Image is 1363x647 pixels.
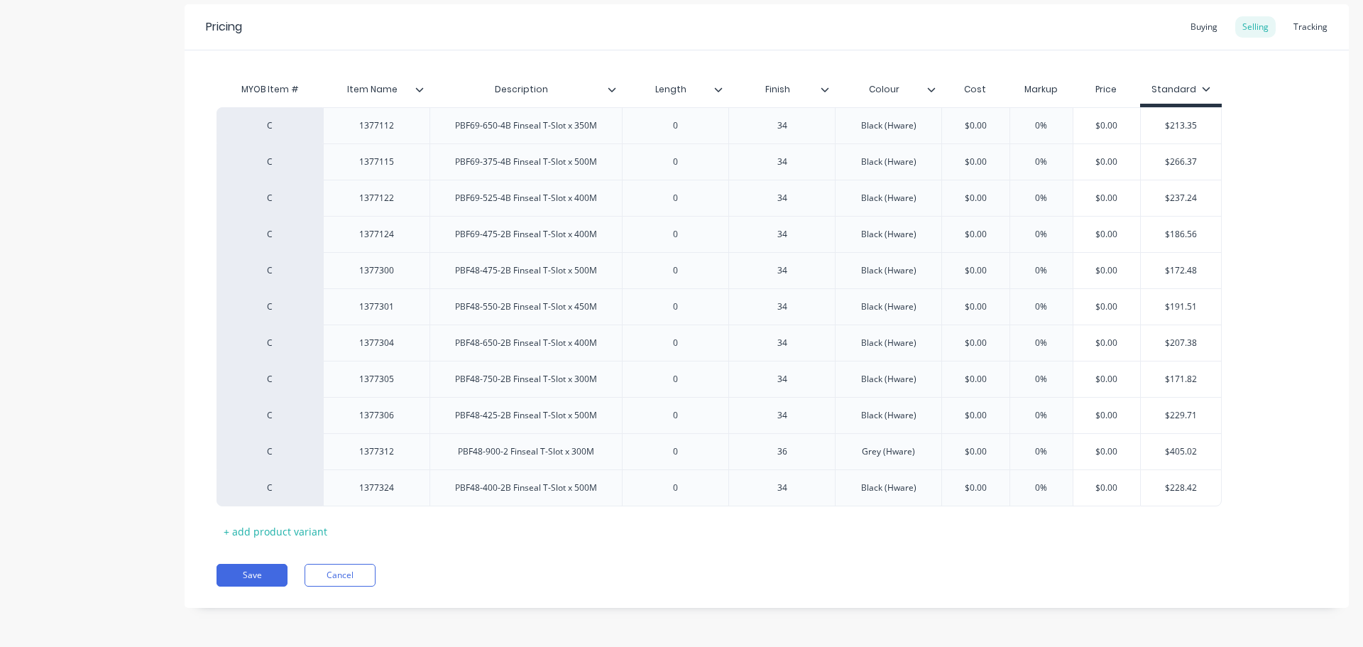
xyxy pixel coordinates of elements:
div: PBF48-750-2B Finseal T-Slot x 300M [444,370,608,388]
div: 0% [1006,470,1077,506]
div: 0% [1006,108,1077,143]
div: $0.00 [1071,325,1142,361]
div: 0 [640,442,711,461]
div: $0.00 [940,144,1011,180]
div: Colour [835,75,941,104]
div: C1377112PBF69-650-4B Finseal T-Slot x 350M034Black (Hware)$0.000%$0.00$213.35 [217,107,1222,143]
div: PBF48-900-2 Finseal T-Slot x 300M [447,442,606,461]
div: 0% [1006,361,1077,397]
div: C1377115PBF69-375-4B Finseal T-Slot x 500M034Black (Hware)$0.000%$0.00$266.37 [217,143,1222,180]
div: $0.00 [940,361,1011,397]
div: C1377122PBF69-525-4B Finseal T-Slot x 400M034Black (Hware)$0.000%$0.00$237.24 [217,180,1222,216]
div: 1377300 [341,261,412,280]
div: $0.00 [1071,253,1142,288]
div: Buying [1183,16,1225,38]
div: 0 [640,261,711,280]
div: $0.00 [1071,217,1142,252]
div: PBF69-650-4B Finseal T-Slot x 350M [444,116,608,135]
div: Grey (Hware) [850,442,926,461]
div: C1377324PBF48-400-2B Finseal T-Slot x 500M034Black (Hware)$0.000%$0.00$228.42 [217,469,1222,506]
div: Black (Hware) [850,370,928,388]
div: $0.00 [1071,434,1142,469]
div: 1377306 [341,406,412,425]
div: C1377306PBF48-425-2B Finseal T-Slot x 500M034Black (Hware)$0.000%$0.00$229.71 [217,397,1222,433]
div: 34 [747,153,818,171]
button: Save [217,564,288,587]
div: PBF48-475-2B Finseal T-Slot x 500M [444,261,608,280]
div: C [231,228,309,241]
div: C [231,337,309,349]
div: $0.00 [940,325,1011,361]
div: 1377122 [341,189,412,207]
div: 0 [640,406,711,425]
div: Colour [835,72,933,107]
div: 0% [1006,144,1077,180]
div: Description [429,75,622,104]
div: 34 [747,189,818,207]
div: $0.00 [1071,470,1142,506]
div: Black (Hware) [850,153,928,171]
div: C [231,482,309,494]
div: 0% [1006,325,1077,361]
div: C [231,300,309,313]
div: $0.00 [1071,361,1142,397]
div: Black (Hware) [850,116,928,135]
div: C [231,373,309,386]
div: 0% [1006,217,1077,252]
div: $172.48 [1141,253,1221,288]
div: 1377305 [341,370,412,388]
div: 34 [747,261,818,280]
div: $0.00 [940,180,1011,216]
div: 1377312 [341,442,412,461]
div: 34 [747,406,818,425]
div: $0.00 [940,217,1011,252]
div: C [231,445,309,458]
div: 1377301 [341,298,412,316]
div: $0.00 [1071,108,1142,143]
div: Cost [941,75,1009,104]
div: Black (Hware) [850,334,928,352]
div: $228.42 [1141,470,1221,506]
div: 0% [1006,289,1077,325]
div: C [231,156,309,168]
div: Selling [1235,16,1276,38]
div: Description [429,72,613,107]
div: $266.37 [1141,144,1221,180]
div: PBF48-550-2B Finseal T-Slot x 450M [444,298,608,316]
div: Price [1073,75,1141,104]
div: 0% [1006,398,1077,433]
div: $237.24 [1141,180,1221,216]
div: Standard [1151,83,1210,96]
div: PBF48-650-2B Finseal T-Slot x 400M [444,334,608,352]
div: Finish [728,72,826,107]
div: Black (Hware) [850,479,928,497]
div: 1377115 [341,153,412,171]
div: C1377300PBF48-475-2B Finseal T-Slot x 500M034Black (Hware)$0.000%$0.00$172.48 [217,252,1222,288]
div: Finish [728,75,835,104]
div: $207.38 [1141,325,1221,361]
div: 34 [747,225,818,244]
div: 34 [747,479,818,497]
div: $171.82 [1141,361,1221,397]
div: Length [622,75,728,104]
div: Item Name [323,75,429,104]
div: 34 [747,298,818,316]
div: Tracking [1286,16,1335,38]
div: C1377305PBF48-750-2B Finseal T-Slot x 300M034Black (Hware)$0.000%$0.00$171.82 [217,361,1222,397]
div: C [231,409,309,422]
div: 0 [640,116,711,135]
div: $0.00 [940,434,1011,469]
div: C [231,192,309,205]
div: C1377301PBF48-550-2B Finseal T-Slot x 450M034Black (Hware)$0.000%$0.00$191.51 [217,288,1222,325]
div: PBF69-375-4B Finseal T-Slot x 500M [444,153,608,171]
div: 36 [747,442,818,461]
div: 0% [1006,253,1077,288]
div: $0.00 [940,289,1011,325]
div: 0 [640,225,711,244]
div: Black (Hware) [850,225,928,244]
div: $0.00 [1071,144,1142,180]
div: Black (Hware) [850,189,928,207]
div: 1377324 [341,479,412,497]
div: 1377304 [341,334,412,352]
div: 0 [640,370,711,388]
